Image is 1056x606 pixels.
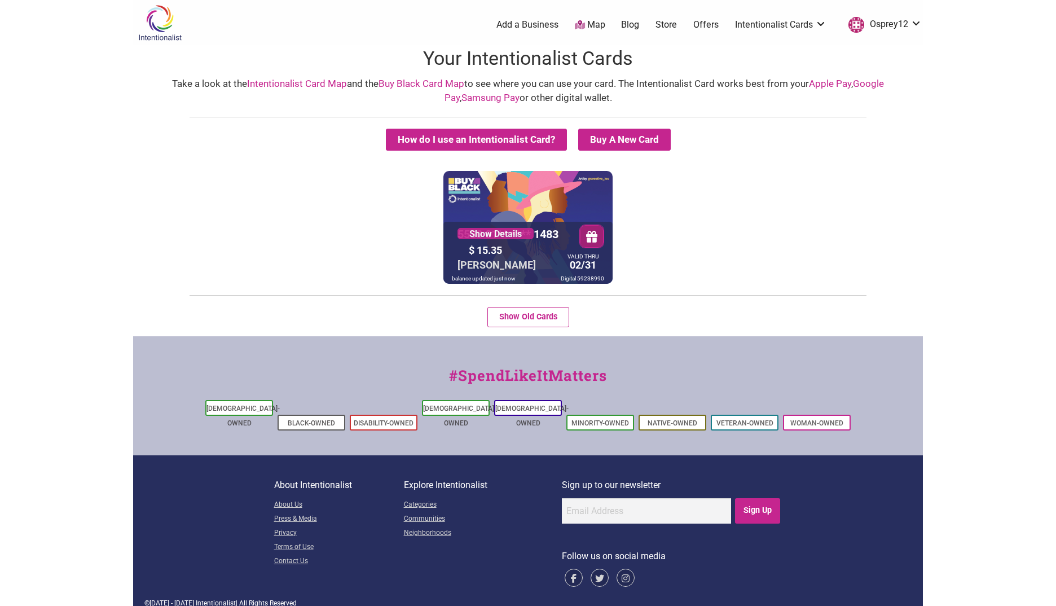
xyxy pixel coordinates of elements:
[562,498,731,524] input: Email Address
[575,19,605,32] a: Map
[354,419,413,427] a: Disability-Owned
[274,478,404,493] p: About Intentionalist
[693,19,719,31] a: Offers
[386,129,567,151] button: How do I use an Intentionalist Card?
[457,228,534,239] a: Show Details
[133,45,923,72] h1: Your Intentionalist Cards
[558,273,607,284] div: Digital 59238990
[274,555,404,569] a: Contact Us
[133,5,187,41] img: Intentionalist
[578,129,671,151] summary: Buy A New Card
[404,498,562,512] a: Categories
[247,78,347,89] a: Intentionalist Card Map
[449,273,518,284] div: balance updated just now
[274,498,404,512] a: About Us
[404,512,562,526] a: Communities
[274,541,404,555] a: Terms of Use
[655,19,677,31] a: Store
[274,512,404,526] a: Press & Media
[790,419,843,427] a: Woman-Owned
[133,365,923,398] div: #SpendLikeItMatters
[404,526,562,541] a: Neighborhoods
[487,307,569,327] button: Show Old Cards
[716,419,773,427] a: Veteran-Owned
[567,256,599,257] div: VALID THRU
[565,254,601,274] div: 02/31
[274,526,404,541] a: Privacy
[496,19,558,31] a: Add a Business
[809,78,851,89] a: Apple Pay
[455,256,539,274] div: [PERSON_NAME]
[404,478,562,493] p: Explore Intentionalist
[735,19,826,31] a: Intentionalist Cards
[423,405,496,427] a: [DEMOGRAPHIC_DATA]-Owned
[571,419,629,427] a: Minority-Owned
[495,405,569,427] a: [DEMOGRAPHIC_DATA]-Owned
[562,549,782,564] p: Follow us on social media
[466,241,562,259] div: $ 15.35
[648,419,697,427] a: Native-Owned
[288,419,335,427] a: Black-Owned
[621,19,639,31] a: Blog
[461,92,520,103] a: Samsung Pay
[144,77,912,106] div: Take a look at the and the to see where you can use your card. The Intentionalist Card works best...
[206,405,280,427] a: [DEMOGRAPHIC_DATA]-Owned
[843,15,922,35] a: Osprey12
[562,478,782,493] p: Sign up to our newsletter
[379,78,464,89] a: Buy Black Card Map
[735,498,781,524] input: Sign Up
